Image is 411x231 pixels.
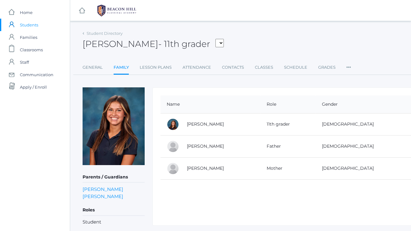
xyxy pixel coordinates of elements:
[87,31,123,36] a: Student Directory
[167,140,179,153] div: MARTIN FINFROCK
[255,61,273,74] a: Classes
[183,61,211,74] a: Attendance
[167,118,179,131] div: Alexis Finfrock
[167,162,179,175] div: Jacklyn Finfrock
[93,3,140,18] img: BHCALogos-05-308ed15e86a5a0abce9b8dd61676a3503ac9727e845dece92d48e8588c001991.png
[158,39,210,49] span: - 11th grader
[83,172,145,182] h5: Parents / Guardians
[83,205,145,215] h5: Roles
[187,165,224,171] a: [PERSON_NAME]
[318,61,336,74] a: Grades
[83,219,145,226] li: Student
[83,186,123,193] a: [PERSON_NAME]
[260,113,316,135] td: 11th grader
[20,19,38,31] span: Students
[83,193,123,200] a: [PERSON_NAME]
[20,31,37,44] span: Families
[20,68,53,81] span: Communication
[187,143,224,149] a: [PERSON_NAME]
[160,95,260,113] th: Name
[187,121,224,127] a: [PERSON_NAME]
[284,61,307,74] a: Schedule
[83,39,224,49] h2: [PERSON_NAME]
[83,87,145,165] img: Alexis Finfrock
[20,44,43,56] span: Classrooms
[83,61,103,74] a: General
[114,61,129,75] a: Family
[260,135,316,157] td: Father
[140,61,172,74] a: Lesson Plans
[260,157,316,179] td: Mother
[20,6,33,19] span: Home
[20,81,47,93] span: Apply / Enroll
[222,61,244,74] a: Contacts
[260,95,316,113] th: Role
[20,56,29,68] span: Staff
